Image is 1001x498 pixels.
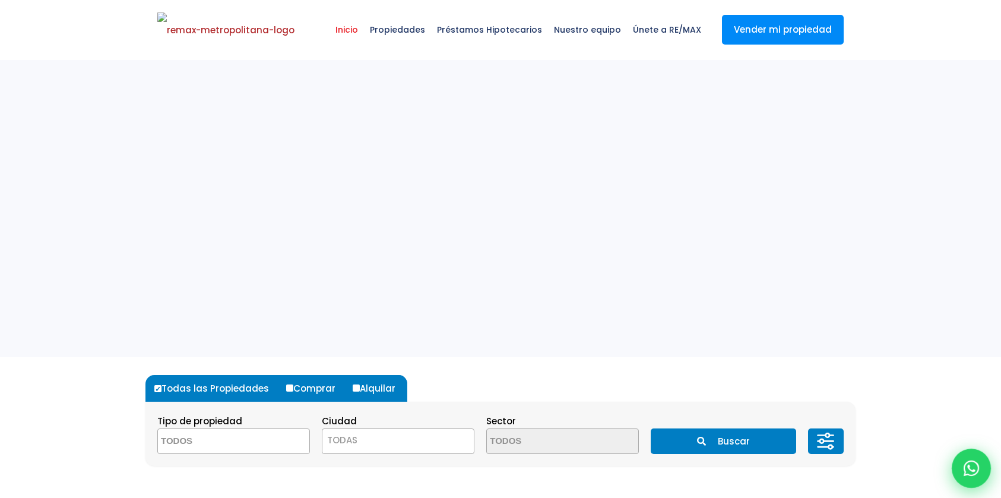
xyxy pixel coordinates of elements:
[486,415,516,427] span: Sector
[322,428,474,454] span: TODAS
[154,385,161,392] input: Todas las Propiedades
[327,434,357,446] span: TODAS
[431,12,548,48] span: Préstamos Hipotecarios
[487,429,602,455] textarea: Search
[158,429,273,455] textarea: Search
[151,375,281,402] label: Todas las Propiedades
[283,375,347,402] label: Comprar
[364,12,431,48] span: Propiedades
[722,15,844,45] a: Vender mi propiedad
[330,12,364,48] span: Inicio
[157,415,242,427] span: Tipo de propiedad
[322,432,474,449] span: TODAS
[157,12,294,48] img: remax-metropolitana-logo
[353,384,360,392] input: Alquilar
[350,375,407,402] label: Alquilar
[286,384,293,392] input: Comprar
[651,428,796,454] button: Buscar
[627,12,707,48] span: Únete a RE/MAX
[322,415,357,427] span: Ciudad
[548,12,627,48] span: Nuestro equipo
